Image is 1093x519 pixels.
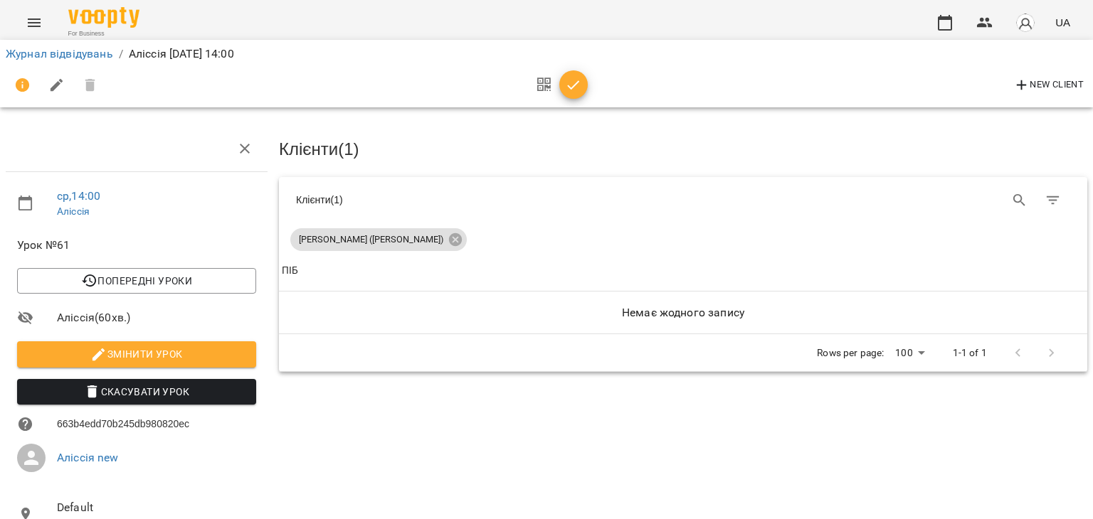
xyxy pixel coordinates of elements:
div: 100 [889,343,929,363]
span: Попередні уроки [28,272,245,289]
button: Скасувати Урок [17,379,256,405]
span: New Client [1013,77,1084,94]
button: Попередні уроки [17,268,256,294]
a: Аліссія [57,205,90,217]
li: 663b4edd70b245db980820ec [6,410,268,439]
div: Table Toolbar [279,177,1087,223]
div: [PERSON_NAME] ([PERSON_NAME]) [290,228,467,251]
p: 1-1 of 1 [953,346,987,360]
button: Search [1003,183,1037,218]
button: Фільтр [1036,183,1070,218]
span: Аліссія ( 60 хв. ) [57,309,256,326]
li: / [119,46,123,63]
span: For Business [68,29,139,38]
span: Default [57,499,256,516]
span: [PERSON_NAME] ([PERSON_NAME]) [290,233,452,246]
button: New Client [1010,74,1087,97]
div: ПІБ [282,262,298,279]
button: UA [1050,9,1076,36]
button: Menu [17,6,51,40]
p: Rows per page: [817,346,884,360]
div: Sort [282,262,298,279]
a: Аліссія new [57,451,119,464]
p: Аліссія [DATE] 14:00 [129,46,234,63]
a: Журнал відвідувань [6,47,113,60]
span: ПІБ [282,262,1084,279]
img: avatar_s.png [1015,13,1035,33]
h3: Клієнти ( 1 ) [279,140,1087,159]
a: ср , 14:00 [57,189,100,203]
div: Клієнти ( 1 ) [296,193,672,207]
h6: Немає жодного запису [282,303,1084,323]
span: Скасувати Урок [28,383,245,400]
img: Voopty Logo [68,7,139,28]
span: Урок №61 [17,237,256,254]
button: Змінити урок [17,341,256,367]
span: UA [1055,15,1070,30]
span: Змінити урок [28,346,245,363]
nav: breadcrumb [6,46,1087,63]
